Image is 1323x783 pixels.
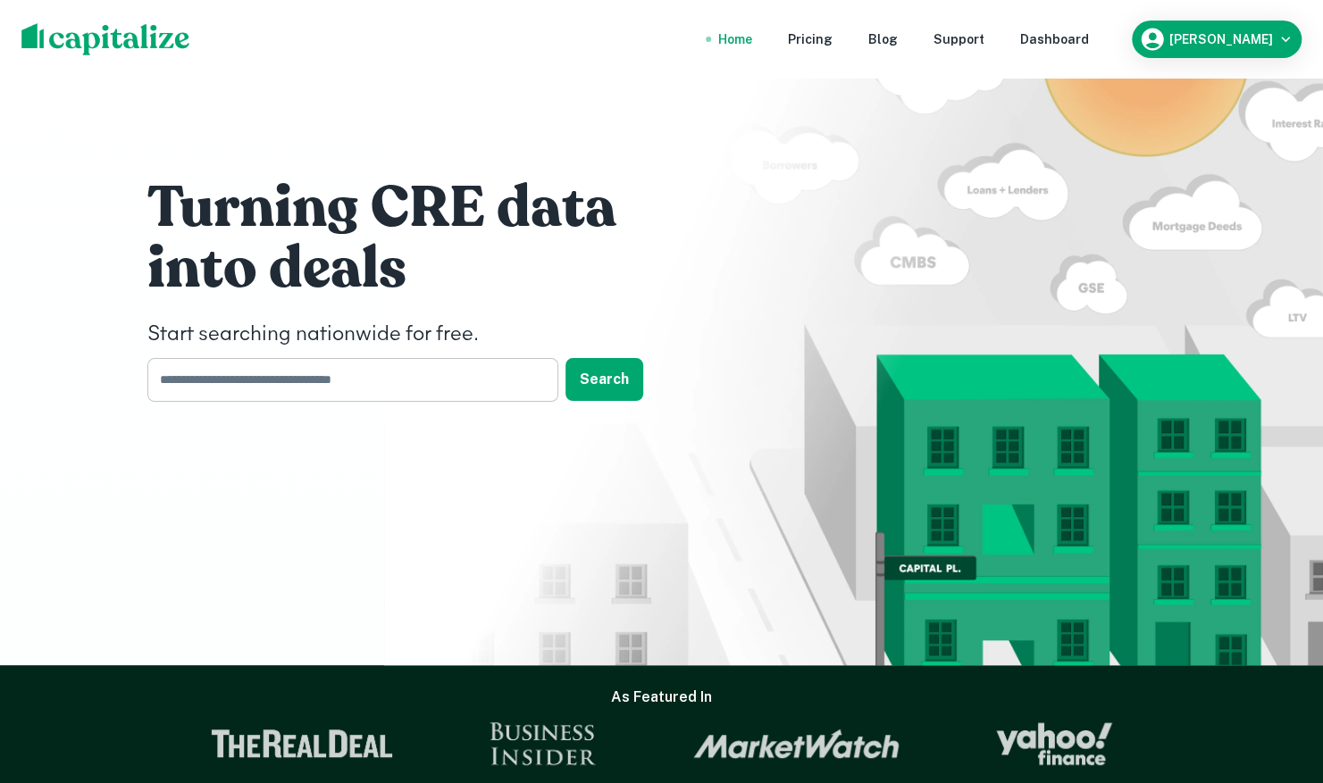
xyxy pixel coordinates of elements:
[147,172,683,244] h1: Turning CRE data
[147,319,683,351] h4: Start searching nationwide for free.
[1169,33,1273,46] h6: [PERSON_NAME]
[490,722,597,765] img: Business Insider
[211,729,393,758] img: The Real Deal
[1234,640,1323,726] iframe: Chat Widget
[996,722,1112,765] img: Yahoo Finance
[565,358,643,401] button: Search
[1020,29,1089,49] a: Dashboard
[611,687,712,708] h6: As Featured In
[718,29,752,49] a: Home
[934,29,984,49] a: Support
[21,23,190,55] img: capitalize-logo.png
[868,29,898,49] a: Blog
[147,233,683,304] h1: into deals
[788,29,833,49] a: Pricing
[1132,21,1302,58] button: [PERSON_NAME]
[693,729,900,759] img: Market Watch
